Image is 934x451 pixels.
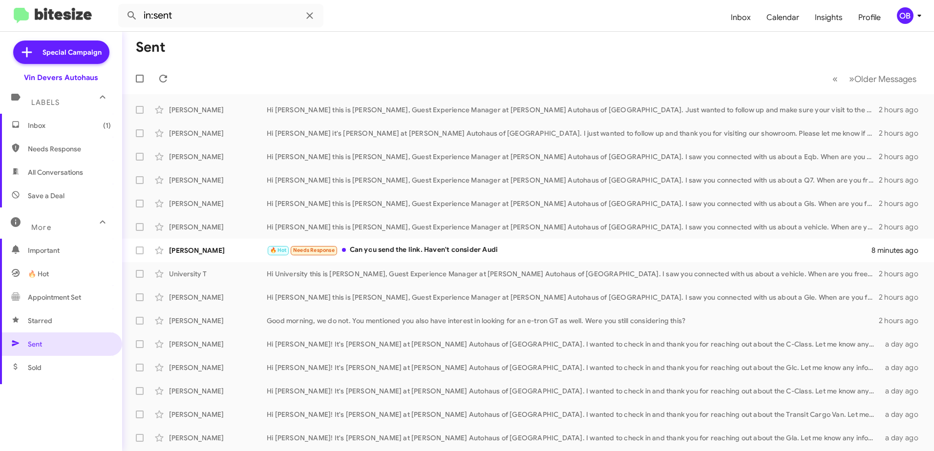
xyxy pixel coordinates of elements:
div: Hi [PERSON_NAME]! It's [PERSON_NAME] at [PERSON_NAME] Autohaus of [GEOGRAPHIC_DATA]. I wanted to ... [267,433,879,443]
span: Save a Deal [28,191,64,201]
div: Vin Devers Autohaus [24,73,98,82]
div: Hi [PERSON_NAME] this is [PERSON_NAME], Guest Experience Manager at [PERSON_NAME] Autohaus of [GE... [267,292,879,302]
div: [PERSON_NAME] [169,386,267,396]
div: Hi [PERSON_NAME] this is [PERSON_NAME], Guest Experience Manager at [PERSON_NAME] Autohaus of [GE... [267,199,879,208]
div: [PERSON_NAME] [169,246,267,255]
a: Insights [807,3,850,32]
span: Starred [28,316,52,326]
span: « [832,73,838,85]
div: Hi [PERSON_NAME] it's [PERSON_NAME] at [PERSON_NAME] Autohaus of [GEOGRAPHIC_DATA]. I just wanted... [267,128,879,138]
span: Special Campaign [42,47,102,57]
span: Appointment Set [28,292,81,302]
div: [PERSON_NAME] [169,292,267,302]
div: 2 hours ago [879,269,926,279]
span: More [31,223,51,232]
div: 2 hours ago [879,175,926,185]
div: [PERSON_NAME] [169,433,267,443]
span: Older Messages [854,74,916,84]
div: Hi [PERSON_NAME] this is [PERSON_NAME], Guest Experience Manager at [PERSON_NAME] Autohaus of [GE... [267,152,879,162]
div: [PERSON_NAME] [169,128,267,138]
span: (1) [103,121,111,130]
span: » [849,73,854,85]
div: [PERSON_NAME] [169,152,267,162]
div: [PERSON_NAME] [169,105,267,115]
div: Hi [PERSON_NAME] this is [PERSON_NAME], Guest Experience Manager at [PERSON_NAME] Autohaus of [GE... [267,222,879,232]
div: a day ago [879,410,926,419]
span: Labels [31,98,60,107]
div: Hi [PERSON_NAME]! It's [PERSON_NAME] at [PERSON_NAME] Autohaus of [GEOGRAPHIC_DATA]. I wanted to ... [267,410,879,419]
div: Can you send the link. Haven't consider Audi [267,245,871,256]
span: Inbox [28,121,111,130]
div: [PERSON_NAME] [169,199,267,208]
span: All Conversations [28,167,83,177]
span: Sold [28,363,42,372]
div: 2 hours ago [879,222,926,232]
div: a day ago [879,433,926,443]
div: Hi [PERSON_NAME]! It's [PERSON_NAME] at [PERSON_NAME] Autohaus of [GEOGRAPHIC_DATA]. I wanted to ... [267,363,879,372]
div: 2 hours ago [879,152,926,162]
div: [PERSON_NAME] [169,410,267,419]
span: Needs Response [28,144,111,154]
div: 2 hours ago [879,316,926,326]
a: Special Campaign [13,41,109,64]
button: Previous [827,69,844,89]
span: Important [28,246,111,255]
div: 2 hours ago [879,128,926,138]
a: Inbox [723,3,759,32]
div: [PERSON_NAME] [169,175,267,185]
a: Calendar [759,3,807,32]
div: [PERSON_NAME] [169,316,267,326]
input: Search [118,4,323,27]
div: University T [169,269,267,279]
div: OB [897,7,913,24]
span: Needs Response [293,247,335,253]
div: Hi [PERSON_NAME] this is [PERSON_NAME], Guest Experience Manager at [PERSON_NAME] Autohaus of [GE... [267,105,879,115]
div: [PERSON_NAME] [169,363,267,372]
button: OB [889,7,923,24]
div: a day ago [879,363,926,372]
a: Profile [850,3,889,32]
div: Hi University this is [PERSON_NAME], Guest Experience Manager at [PERSON_NAME] Autohaus of [GEOGR... [267,269,879,279]
div: a day ago [879,339,926,349]
div: 2 hours ago [879,105,926,115]
div: Hi [PERSON_NAME]! It's [PERSON_NAME] at [PERSON_NAME] Autohaus of [GEOGRAPHIC_DATA]. I wanted to ... [267,339,879,349]
div: a day ago [879,386,926,396]
h1: Sent [136,40,166,55]
div: Hi [PERSON_NAME] this is [PERSON_NAME], Guest Experience Manager at [PERSON_NAME] Autohaus of [GE... [267,175,879,185]
div: Hi [PERSON_NAME]! It's [PERSON_NAME] at [PERSON_NAME] Autohaus of [GEOGRAPHIC_DATA]. I wanted to ... [267,386,879,396]
span: 🔥 Hot [28,269,49,279]
div: 2 hours ago [879,292,926,302]
button: Next [843,69,922,89]
div: [PERSON_NAME] [169,222,267,232]
div: 8 minutes ago [871,246,926,255]
span: Sent [28,339,42,349]
nav: Page navigation example [827,69,922,89]
div: Good morning, we do not. You mentioned you also have interest in looking for an e-tron GT as well... [267,316,879,326]
div: 2 hours ago [879,199,926,208]
span: 🔥 Hot [270,247,287,253]
div: [PERSON_NAME] [169,339,267,349]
